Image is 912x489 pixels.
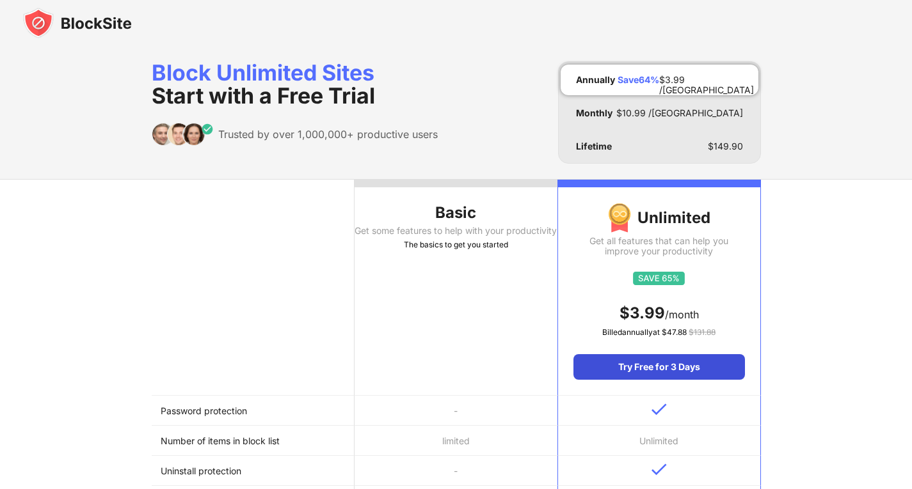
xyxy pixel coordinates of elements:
[355,426,557,456] td: limited
[152,426,355,456] td: Number of items in block list
[573,236,744,256] div: Get all features that can help you improve your productivity
[652,463,667,476] img: v-blue.svg
[152,396,355,426] td: Password protection
[576,75,615,85] div: Annually
[218,128,438,141] div: Trusted by over 1,000,000+ productive users
[355,226,557,236] div: Get some features to help with your productivity
[576,108,612,118] div: Monthly
[659,75,754,85] div: $ 3.99 /[GEOGRAPHIC_DATA]
[152,61,438,107] div: Block Unlimited Sites
[616,108,743,118] div: $ 10.99 /[GEOGRAPHIC_DATA]
[23,8,132,38] img: blocksite-icon-black.svg
[355,203,557,223] div: Basic
[618,75,659,85] div: Save 64 %
[689,327,716,337] span: $ 131.88
[355,456,557,486] td: -
[573,303,744,323] div: /month
[152,82,375,109] span: Start with a Free Trial
[355,396,557,426] td: -
[633,272,685,285] img: save65.svg
[152,123,214,146] img: trusted-by.svg
[652,403,667,415] img: v-blue.svg
[576,141,612,151] div: Lifetime
[355,238,557,251] div: The basics to get you started
[573,326,744,339] div: Billed annually at $ 47.88
[708,141,743,151] div: $ 149.90
[573,354,744,380] div: Try Free for 3 Days
[152,456,355,486] td: Uninstall protection
[608,203,631,233] img: img-premium-medal
[620,304,665,322] span: $ 3.99
[573,203,744,233] div: Unlimited
[557,426,760,456] td: Unlimited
